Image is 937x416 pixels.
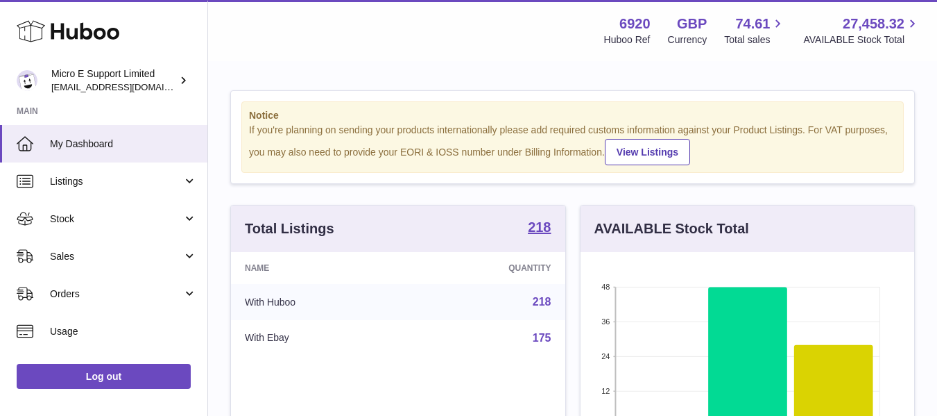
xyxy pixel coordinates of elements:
div: Currency [668,33,707,47]
td: With Huboo [231,284,407,320]
strong: 6920 [619,15,651,33]
text: 12 [601,387,610,395]
span: AVAILABLE Stock Total [803,33,920,47]
a: Log out [17,364,191,389]
td: With Ebay [231,320,407,356]
span: Sales [50,250,182,263]
th: Quantity [407,252,565,284]
span: [EMAIL_ADDRESS][DOMAIN_NAME] [51,81,204,92]
span: My Dashboard [50,138,197,151]
strong: GBP [677,15,707,33]
text: 48 [601,283,610,291]
a: View Listings [605,139,690,165]
span: 27,458.32 [843,15,904,33]
a: 74.61 Total sales [724,15,786,47]
th: Name [231,252,407,284]
a: 218 [533,296,551,308]
h3: AVAILABLE Stock Total [594,219,749,238]
span: Stock [50,213,182,226]
span: Listings [50,175,182,188]
strong: Notice [249,109,896,122]
div: Micro E Support Limited [51,67,176,94]
div: Huboo Ref [604,33,651,47]
text: 24 [601,352,610,360]
a: 175 [533,332,551,344]
a: 218 [528,220,551,237]
div: If you're planning on sending your products internationally please add required customs informati... [249,124,896,165]
span: Orders [50,288,182,301]
img: contact@micropcsupport.com [17,70,37,91]
span: 74.61 [735,15,770,33]
text: 36 [601,317,610,326]
strong: 218 [528,220,551,234]
span: Usage [50,325,197,338]
span: Total sales [724,33,786,47]
a: 27,458.32 AVAILABLE Stock Total [803,15,920,47]
h3: Total Listings [245,219,334,238]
